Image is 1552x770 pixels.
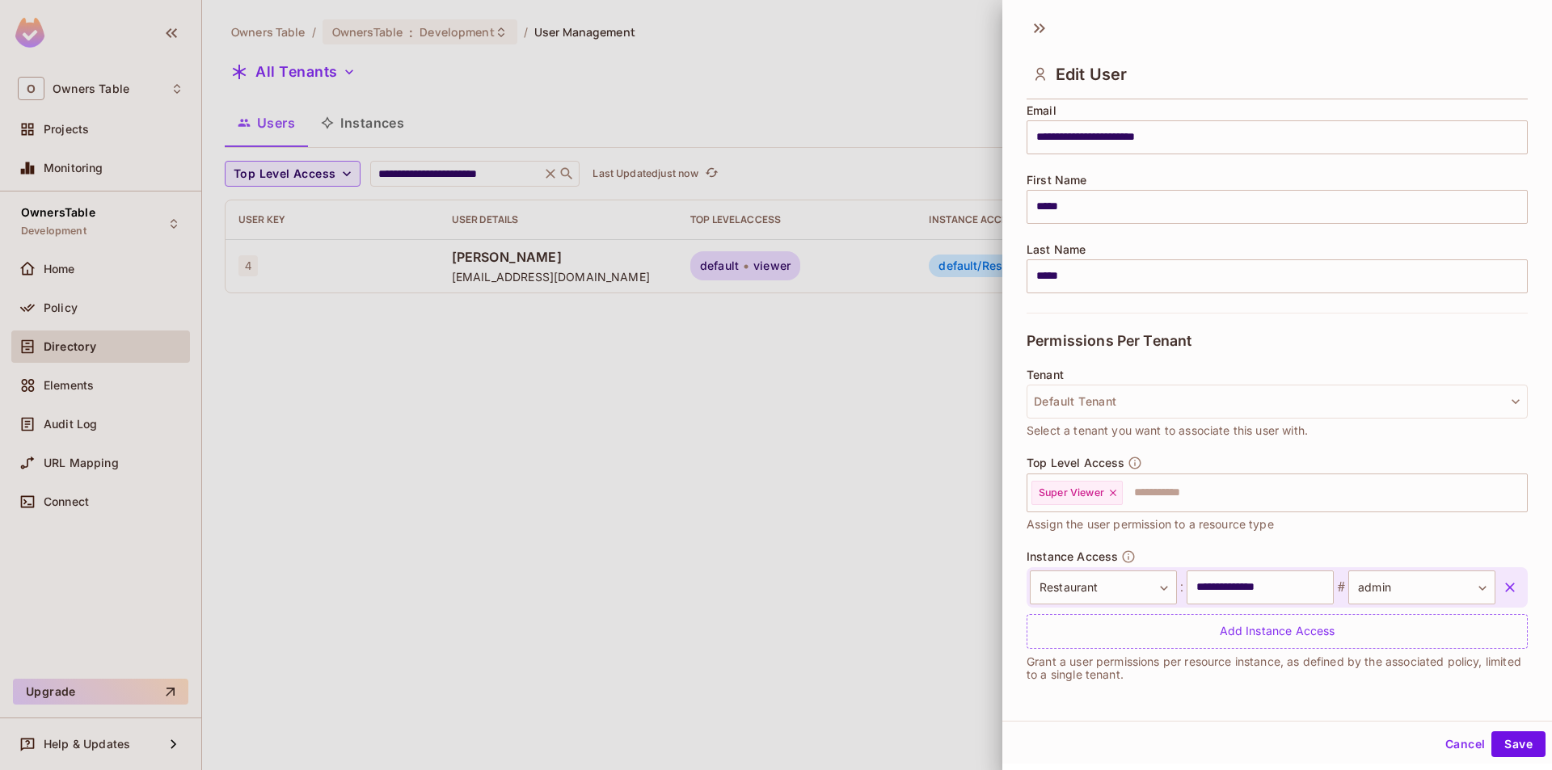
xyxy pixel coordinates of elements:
div: Super Viewer [1031,481,1123,505]
span: Top Level Access [1027,457,1124,469]
span: Tenant [1027,368,1064,381]
span: : [1177,578,1187,597]
span: Email [1027,104,1056,117]
button: Default Tenant [1027,385,1528,419]
span: Select a tenant you want to associate this user with. [1027,422,1308,440]
div: Add Instance Access [1027,614,1528,649]
div: Restaurant [1030,570,1177,604]
span: Instance Access [1027,550,1118,563]
div: admin [1348,570,1495,604]
span: Assign the user permission to a resource type [1027,515,1274,533]
span: Permissions Per Tenant [1027,333,1191,349]
button: Save [1491,731,1546,757]
button: Open [1519,490,1522,494]
span: Last Name [1027,243,1086,256]
button: Cancel [1439,731,1491,757]
span: Super Viewer [1039,486,1104,499]
span: # [1334,578,1348,597]
span: First Name [1027,174,1087,187]
p: Grant a user permissions per resource instance, as defined by the associated policy, limited to a... [1027,655,1528,681]
span: Edit User [1056,65,1127,84]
